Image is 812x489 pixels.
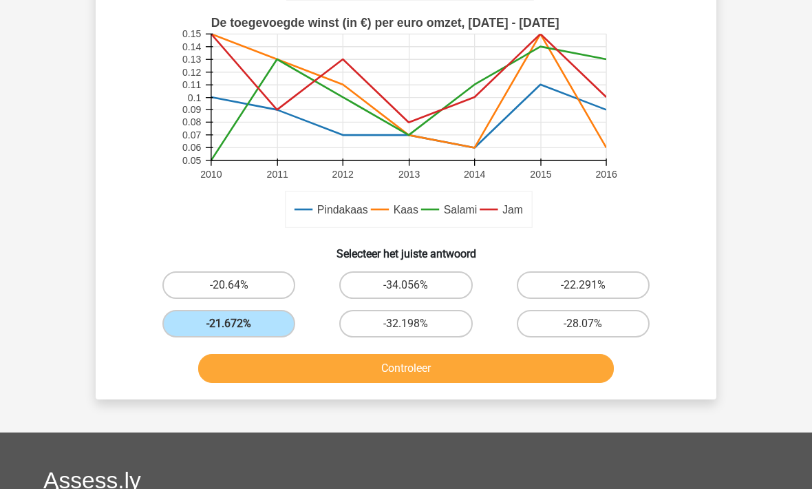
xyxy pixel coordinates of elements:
[198,354,615,383] button: Controleer
[182,104,202,115] text: 0.09
[398,169,420,180] text: 2013
[182,129,202,141] text: 0.07
[182,142,202,153] text: 0.06
[502,204,523,216] text: Jam
[211,16,559,30] text: De toegevoegde winst (in €) per euro omzet, [DATE] - [DATE]
[517,310,650,337] label: -28.07%
[182,54,202,65] text: 0.13
[182,79,202,90] text: 0.11
[339,271,472,299] label: -34.056%
[188,92,202,103] text: 0.1
[317,204,368,216] text: Pindakaas
[182,117,202,128] text: 0.08
[182,67,202,78] text: 0.12
[595,169,617,180] text: 2016
[444,204,477,216] text: Salami
[530,169,551,180] text: 2015
[267,169,288,180] text: 2011
[182,155,202,166] text: 0.05
[162,310,295,337] label: -21.672%
[332,169,354,180] text: 2012
[394,204,418,216] text: Kaas
[339,310,472,337] label: -32.198%
[464,169,485,180] text: 2014
[118,236,694,260] h6: Selecteer het juiste antwoord
[200,169,222,180] text: 2010
[517,271,650,299] label: -22.291%
[182,28,202,39] text: 0.15
[162,271,295,299] label: -20.64%
[182,41,202,52] text: 0.14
